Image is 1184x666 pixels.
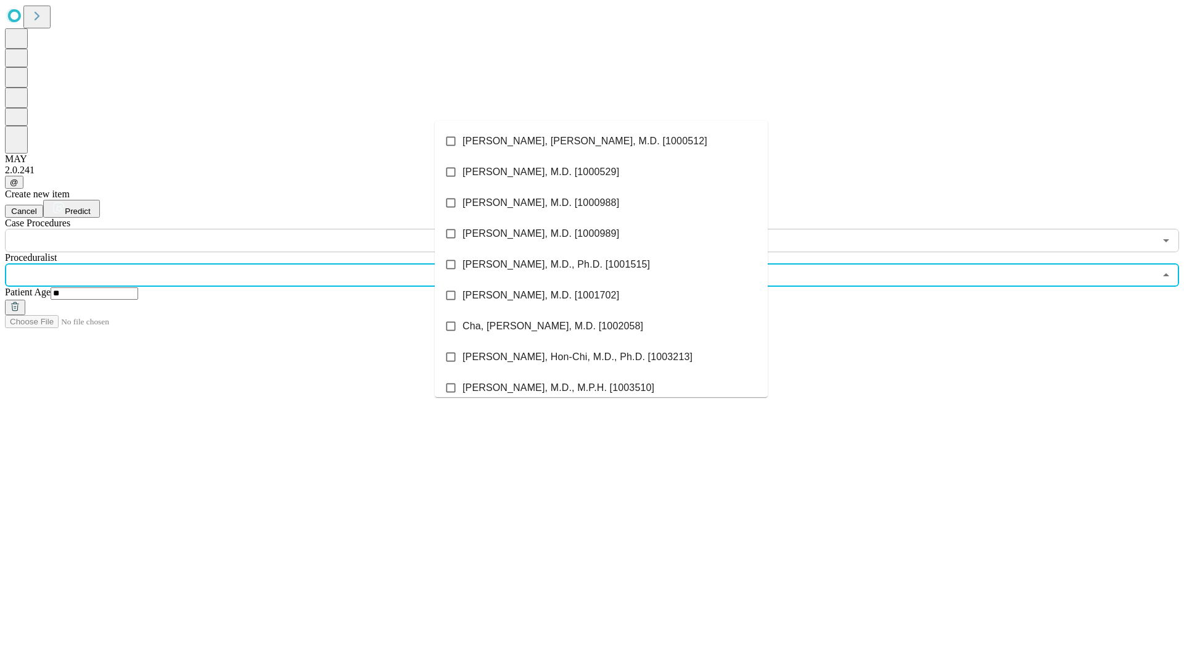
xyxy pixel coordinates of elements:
[5,287,51,297] span: Patient Age
[5,176,23,189] button: @
[462,380,654,395] span: [PERSON_NAME], M.D., M.P.H. [1003510]
[5,205,43,218] button: Cancel
[462,288,619,303] span: [PERSON_NAME], M.D. [1001702]
[10,178,18,187] span: @
[462,319,643,334] span: Cha, [PERSON_NAME], M.D. [1002058]
[1157,266,1175,284] button: Close
[462,195,619,210] span: [PERSON_NAME], M.D. [1000988]
[5,154,1179,165] div: MAY
[11,207,37,216] span: Cancel
[462,350,693,364] span: [PERSON_NAME], Hon-Chi, M.D., Ph.D. [1003213]
[5,189,70,199] span: Create new item
[65,207,90,216] span: Predict
[462,134,707,149] span: [PERSON_NAME], [PERSON_NAME], M.D. [1000512]
[5,165,1179,176] div: 2.0.241
[1157,232,1175,249] button: Open
[462,165,619,179] span: [PERSON_NAME], M.D. [1000529]
[5,218,70,228] span: Scheduled Procedure
[43,200,100,218] button: Predict
[462,257,650,272] span: [PERSON_NAME], M.D., Ph.D. [1001515]
[5,252,57,263] span: Proceduralist
[462,226,619,241] span: [PERSON_NAME], M.D. [1000989]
